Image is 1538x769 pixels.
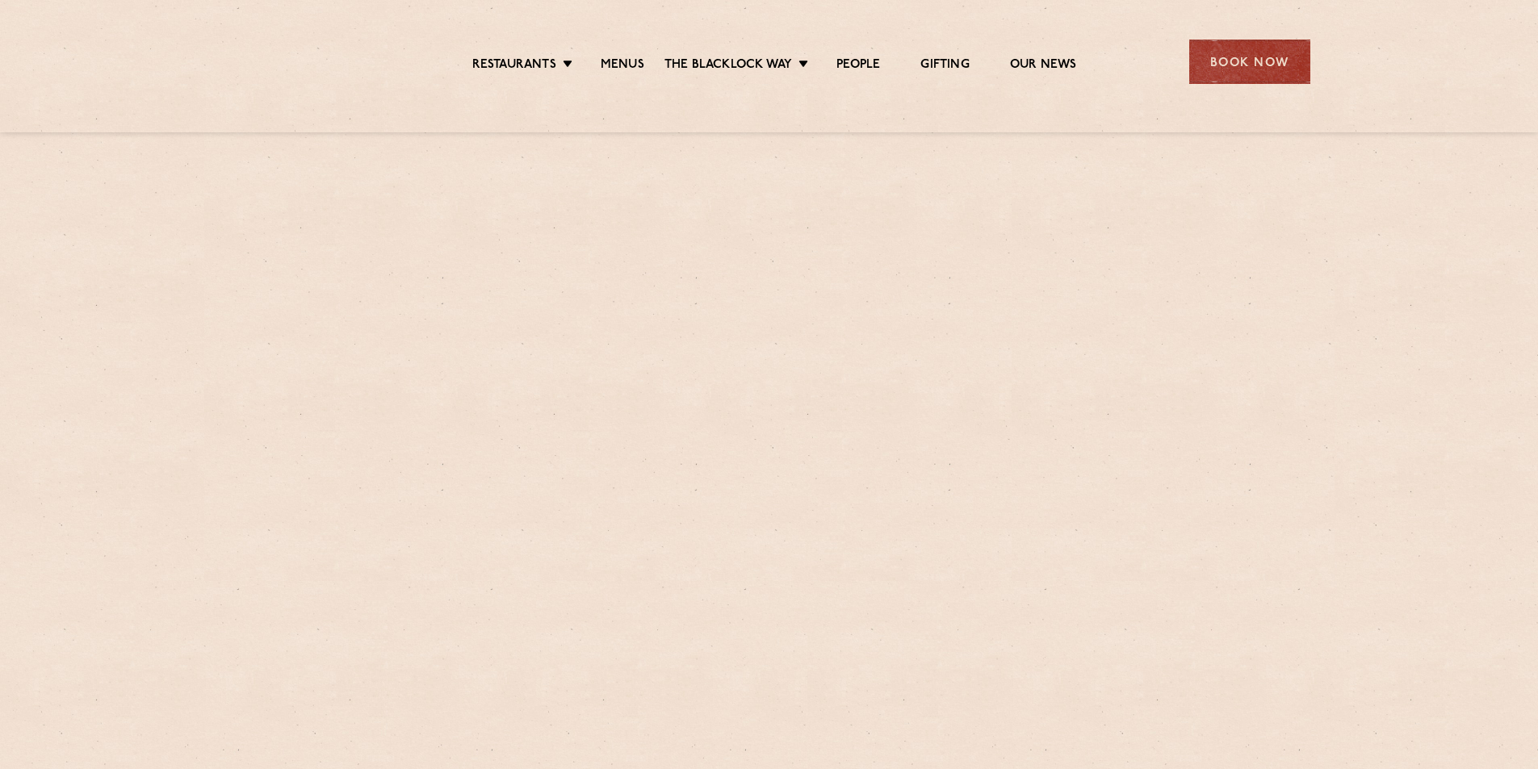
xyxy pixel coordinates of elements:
div: Book Now [1189,40,1310,84]
a: Restaurants [472,57,556,75]
a: Menus [601,57,644,75]
a: People [836,57,880,75]
a: Gifting [920,57,969,75]
a: The Blacklock Way [664,57,792,75]
a: Our News [1010,57,1077,75]
img: svg%3E [228,15,368,108]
